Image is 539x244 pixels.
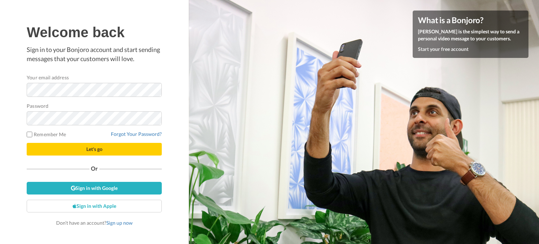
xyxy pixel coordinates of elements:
[418,16,523,25] h4: What is a Bonjoro?
[56,220,133,226] span: Don’t have an account?
[27,132,32,137] input: Remember Me
[27,25,162,40] h1: Welcome back
[27,45,162,63] p: Sign in to your Bonjoro account and start sending messages that your customers will love.
[106,220,133,226] a: Sign up now
[418,46,468,52] a: Start your free account
[27,74,68,81] label: Your email address
[27,182,162,194] a: Sign in with Google
[111,131,162,137] a: Forgot Your Password?
[27,131,66,138] label: Remember Me
[27,200,162,212] a: Sign in with Apple
[27,102,48,110] label: Password
[89,166,99,171] span: Or
[27,143,162,156] button: Let's go
[86,146,102,152] span: Let's go
[418,28,523,42] p: [PERSON_NAME] is the simplest way to send a personal video message to your customers.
